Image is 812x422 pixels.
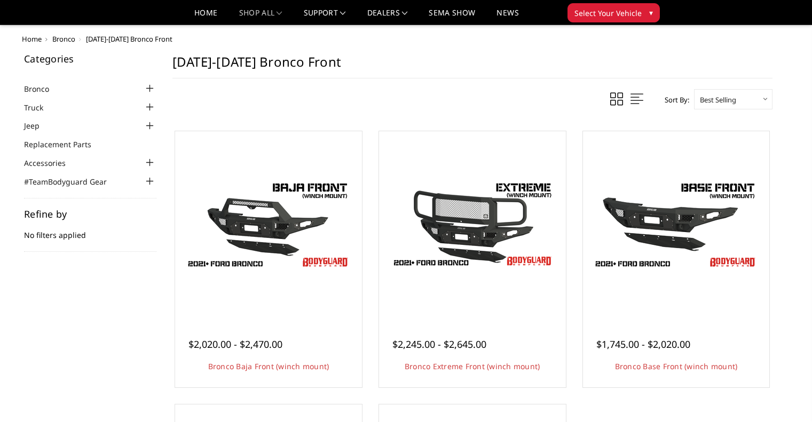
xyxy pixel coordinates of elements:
[172,54,772,78] h1: [DATE]-[DATE] Bronco Front
[86,34,172,44] span: [DATE]-[DATE] Bronco Front
[496,9,518,25] a: News
[178,134,359,315] a: Bodyguard Ford Bronco Bronco Baja Front (winch mount)
[24,120,53,131] a: Jeep
[24,209,156,219] h5: Refine by
[24,54,156,63] h5: Categories
[24,176,120,187] a: #TeamBodyguard Gear
[405,361,540,371] a: Bronco Extreme Front (winch mount)
[24,139,105,150] a: Replacement Parts
[649,7,653,18] span: ▾
[586,134,767,315] a: Freedom Series - Bronco Base Front Bumper Bronco Base Front (winch mount)
[615,361,738,371] a: Bronco Base Front (winch mount)
[22,34,42,44] a: Home
[659,92,689,108] label: Sort By:
[304,9,346,25] a: Support
[24,209,156,252] div: No filters applied
[208,361,329,371] a: Bronco Baja Front (winch mount)
[24,157,79,169] a: Accessories
[24,83,62,94] a: Bronco
[382,134,563,315] a: Bronco Extreme Front (winch mount) Bronco Extreme Front (winch mount)
[24,102,57,113] a: Truck
[52,34,75,44] a: Bronco
[429,9,475,25] a: SEMA Show
[392,338,486,351] span: $2,245.00 - $2,645.00
[239,9,282,25] a: shop all
[367,9,408,25] a: Dealers
[188,338,282,351] span: $2,020.00 - $2,470.00
[596,338,690,351] span: $1,745.00 - $2,020.00
[574,7,642,19] span: Select Your Vehicle
[194,9,217,25] a: Home
[567,3,660,22] button: Select Your Vehicle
